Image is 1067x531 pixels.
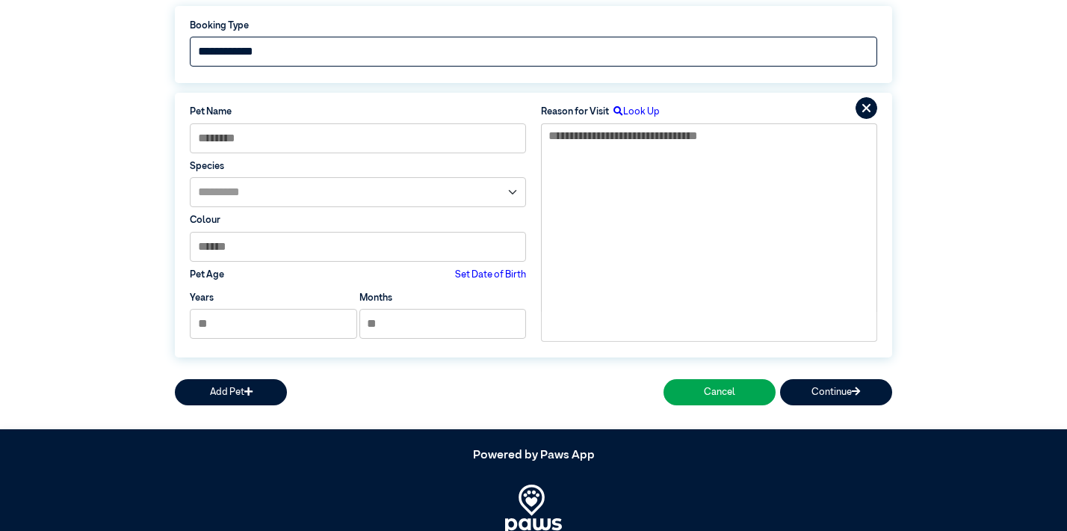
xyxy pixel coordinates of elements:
[175,449,892,463] h5: Powered by Paws App
[780,379,892,405] button: Continue
[190,105,526,119] label: Pet Name
[190,291,214,305] label: Years
[190,213,526,227] label: Colour
[175,379,287,405] button: Add Pet
[609,105,660,119] label: Look Up
[359,291,392,305] label: Months
[455,268,526,282] label: Set Date of Birth
[190,268,224,282] label: Pet Age
[190,159,526,174] label: Species
[541,105,609,119] label: Reason for Visit
[190,19,877,33] label: Booking Type
[664,379,776,405] button: Cancel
